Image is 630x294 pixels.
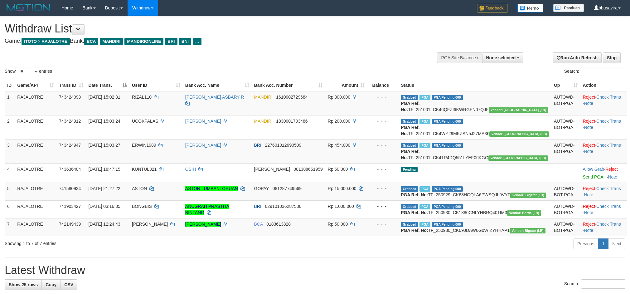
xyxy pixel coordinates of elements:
[254,143,261,148] span: BRI
[132,167,157,172] span: KUNTUL321
[254,204,261,209] span: BRI
[124,38,163,45] span: MANDIRIONLINE
[328,119,350,124] span: Rp 200.000
[370,142,396,148] div: - - -
[432,143,463,148] span: PGA Pending
[401,125,419,136] b: PGA Ref. No:
[419,95,430,100] span: Marked by bbumaster
[254,95,273,100] span: MANDIRI
[183,80,252,91] th: Bank Acc. Name: activate to sort column ascending
[64,282,73,287] span: CSV
[398,200,551,218] td: TF_250930_CK1880CNLYHBRQ401IM3
[185,95,244,100] a: [PERSON_NAME] ASBARY R
[328,95,350,100] span: Rp 300.000
[583,143,595,148] a: Reject
[398,115,551,139] td: TF_251001_CK4WY29MKZSN5J27MA36
[603,52,621,63] a: Stop
[88,95,120,100] span: [DATE] 15:02:31
[5,22,414,35] h1: Withdraw List
[605,167,618,172] a: Reject
[41,279,61,290] a: Copy
[5,38,414,44] h4: Game: Bank:
[185,186,238,191] a: ASTON LUMBANTORUAN
[584,149,593,154] a: Note
[553,4,584,12] img: panduan.png
[551,115,580,139] td: AUTOWD-BOT-PGA
[328,167,348,172] span: Rp 50.000
[59,95,81,100] span: 743424098
[584,228,593,233] a: Note
[86,80,129,91] th: Date Trans.: activate to sort column descending
[88,204,120,209] span: [DATE] 03:16:35
[510,193,546,198] span: Vendor URL: https://dashboard.q2checkout.com/secure
[583,95,595,100] a: Reject
[401,204,418,209] span: Grabbed
[370,118,396,124] div: - - -
[328,204,354,209] span: Rp 1.000.000
[583,119,595,124] a: Reject
[22,38,70,45] span: ITOTO > RAJALOTRE
[584,125,593,130] a: Note
[276,119,308,124] span: Copy 1830001703486 to clipboard
[398,183,551,200] td: TF_250929_CK68HGQLA6PWSQJL9VYF
[419,204,430,209] span: Marked by bbuasiong
[15,139,56,163] td: RAJALOTRE
[608,238,625,249] a: Next
[5,67,52,76] label: Show entries
[273,186,302,191] span: Copy 081287749569 to clipboard
[132,204,152,209] span: BONGBIS
[488,155,548,161] span: Vendor URL: https://dashboard.q2checkout.com/secure
[100,38,123,45] span: MANDIRI
[401,228,428,233] b: PGA Ref. No:
[5,91,15,115] td: 1
[507,210,541,216] span: Vendor URL: https://dashboard.q2checkout.com/secure
[581,279,625,289] input: Search:
[596,186,621,191] a: Check Trans
[551,218,580,236] td: AUTOWD-BOT-PGA
[132,143,156,148] span: ERWIN1989
[401,186,418,192] span: Grabbed
[5,163,15,183] td: 4
[608,174,617,179] a: Note
[5,139,15,163] td: 3
[325,80,368,91] th: Amount: activate to sort column ascending
[132,222,168,227] span: [PERSON_NAME]
[583,167,605,172] span: ·
[596,204,621,209] a: Check Trans
[185,222,221,227] a: [PERSON_NAME]
[596,143,621,148] a: Check Trans
[401,143,418,148] span: Grabbed
[88,222,120,227] span: [DATE] 12:24:43
[510,228,545,233] span: Vendor URL: https://dashboard.q2checkout.com/secure
[398,91,551,115] td: TF_251001_CK46QFZI6KWRGFN07QJF
[293,167,322,172] span: Copy 081388651959 to clipboard
[553,52,602,63] a: Run Auto-Refresh
[551,183,580,200] td: AUTOWD-BOT-PGA
[584,210,593,215] a: Note
[401,210,428,215] b: PGA Ref. No:
[477,4,508,12] img: Feedback.jpg
[596,119,621,124] a: Check Trans
[583,222,595,227] a: Reject
[419,222,430,227] span: Marked by bbusavira
[596,95,621,100] a: Check Trans
[266,222,291,227] span: Copy 0183613828 to clipboard
[370,94,396,100] div: - - -
[583,167,604,172] a: Allow Grab
[15,218,56,236] td: RAJALOTRE
[419,143,430,148] span: Marked by bbumaster
[5,218,15,236] td: 7
[370,203,396,209] div: - - -
[583,186,595,191] a: Reject
[551,139,580,163] td: AUTOWD-BOT-PGA
[551,91,580,115] td: AUTOWD-BOT-PGA
[16,67,39,76] select: Showentries
[5,264,625,277] h1: Latest Withdraw
[5,183,15,200] td: 5
[254,167,290,172] span: [PERSON_NAME]
[401,167,418,172] span: Pending
[15,183,56,200] td: RAJALOTRE
[15,163,56,183] td: RAJALOTRE
[15,200,56,218] td: RAJALOTRE
[583,174,603,179] a: Send PGA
